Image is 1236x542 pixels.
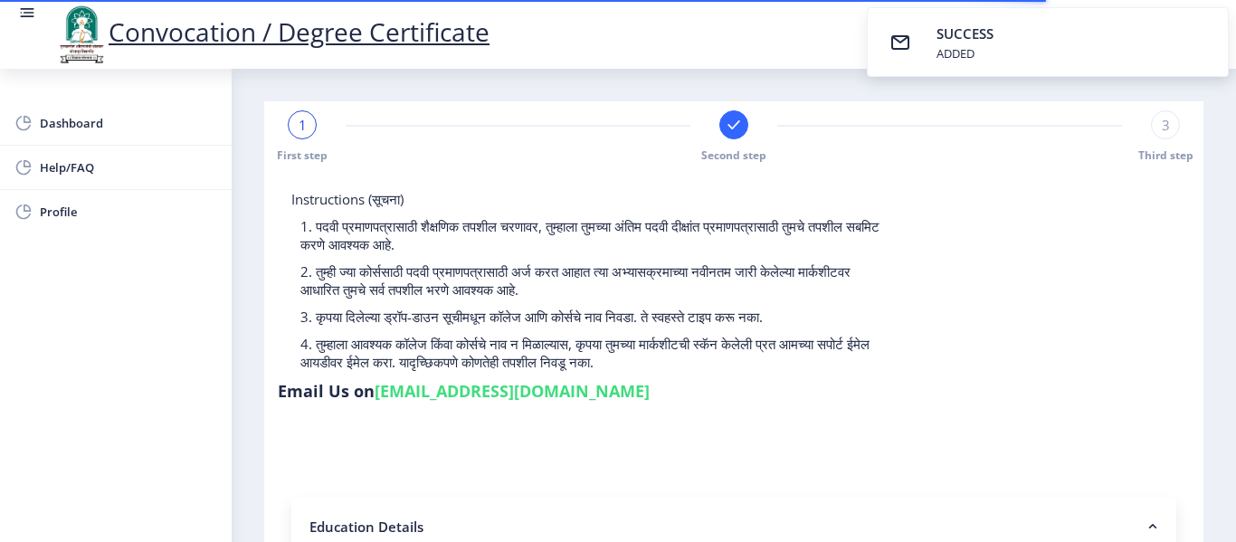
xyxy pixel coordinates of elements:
[300,262,881,299] p: 2. तुम्ही ज्या कोर्ससाठी पदवी प्रमाणपत्रासाठी अर्ज करत आहात त्या अभ्यासक्रमाच्या नवीनतम जारी केले...
[40,201,217,223] span: Profile
[299,116,307,134] span: 1
[300,308,881,326] p: 3. कृपया दिलेल्या ड्रॉप-डाउन सूचीमधून कॉलेज आणि कोर्सचे नाव निवडा. ते स्वहस्ते टाइप करू नका.
[937,24,994,43] span: SUCCESS
[54,14,490,49] a: Convocation / Degree Certificate
[277,147,328,163] span: First step
[300,217,881,253] p: 1. पदवी प्रमाणपत्रासाठी शैक्षणिक तपशील चरणावर, तुम्हाला तुमच्या अंतिम पदवी दीक्षांत प्रमाणपत्रासा...
[300,335,881,371] p: 4. तुम्हाला आवश्यक कॉलेज किंवा कोर्सचे नाव न मिळाल्यास, कृपया तुमच्या मार्कशीटची स्कॅन केलेली प्र...
[937,45,997,62] div: ADDED
[701,147,766,163] span: Second step
[1138,147,1193,163] span: Third step
[1162,116,1170,134] span: 3
[54,4,109,65] img: logo
[40,157,217,178] span: Help/FAQ
[278,380,650,402] h6: Email Us on
[291,190,404,208] span: Instructions (सूचना)
[375,380,650,402] a: [EMAIL_ADDRESS][DOMAIN_NAME]
[40,112,217,134] span: Dashboard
